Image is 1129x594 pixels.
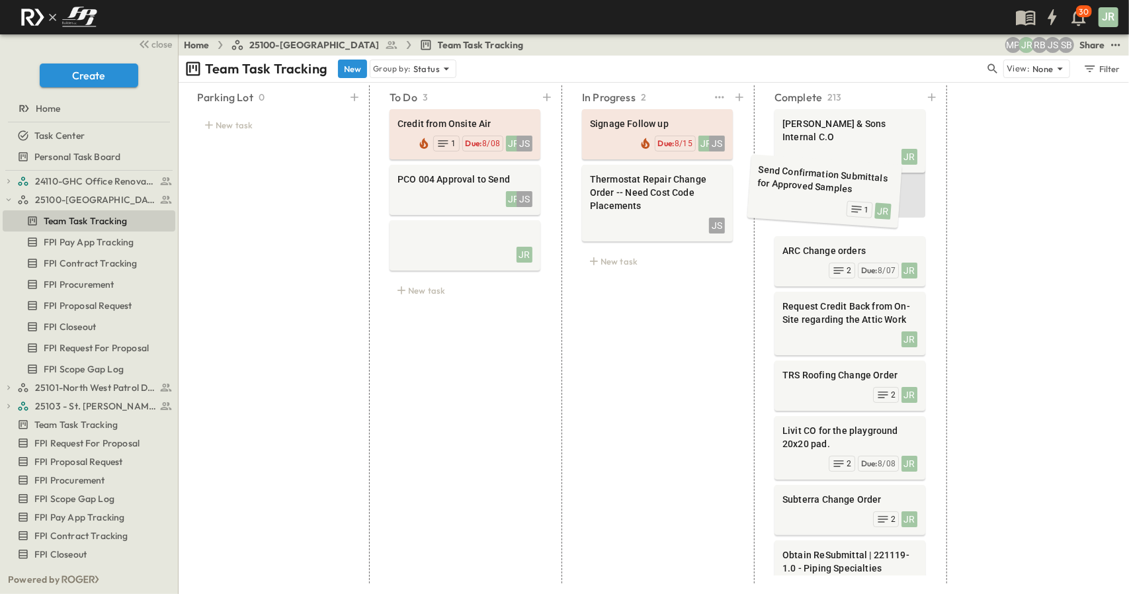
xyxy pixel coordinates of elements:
span: [PERSON_NAME] & Sons Internal C.O [782,117,917,144]
div: JS [709,136,725,151]
div: Personal Task Boardtest [3,146,175,167]
span: 2 [847,458,851,469]
div: Monica Pruteanu (mpruteanu@fpibuilders.com) [1005,37,1021,53]
div: Send Confirmation Submittals for Approved SamplesJR1 [747,154,902,228]
span: 25100-Vanguard Prep School [35,193,156,206]
span: Team Task Tracking [44,214,127,228]
span: Credit from Onsite Air [397,117,532,130]
div: FPI Request For Proposaltest [3,337,175,359]
a: FPI Contract Tracking [3,254,173,273]
div: JR [901,456,917,472]
a: FPI Pay App Tracking [3,508,173,527]
div: Signage Follow upJRJSDue:8/15 [582,109,733,159]
span: Request Credit Back from On-Site regarding the Attic Work [782,300,917,326]
a: Personal Task Board [3,148,173,166]
span: FPI Procurement [34,474,105,487]
a: FPI Proposal Request [3,452,173,471]
div: FPI Contract Trackingtest [3,525,175,546]
a: Team Task Tracking [3,212,173,230]
a: Home [3,99,173,118]
a: 25101-North West Patrol Division [17,378,173,397]
a: 25100-[GEOGRAPHIC_DATA] [231,38,398,52]
div: JR [901,149,917,165]
a: FPI Closeout [3,545,173,564]
div: FPI Procurementtest [3,470,175,491]
a: FPI Closeout [3,318,173,336]
p: In Progress [582,89,636,105]
a: 25103 - St. [PERSON_NAME] Phase 2 [17,397,173,415]
span: Due: [861,458,878,468]
a: Team Task Tracking [3,415,173,434]
div: FPI Request For Proposaltest [3,433,175,454]
span: Signage Follow up [590,117,725,130]
div: JR [901,387,917,403]
p: 213 [827,91,842,104]
div: Filter [1083,62,1120,76]
span: PCO 004 Approval to Send [397,173,532,186]
span: 8/07 [878,266,896,275]
img: c8d7d1ed905e502e8f77bf7063faec64e13b34fdb1f2bdd94b0e311fc34f8000.png [16,3,102,31]
div: PCO 004 Approval to SendJRJS [390,165,540,215]
span: 24110-GHC Office Renovations [35,175,156,188]
div: New task [197,116,348,134]
a: FPI Scope Gap Log [3,360,173,378]
span: Task Center [34,129,85,142]
span: Team Task Tracking [438,38,524,52]
div: FPI Scope Gap Logtest [3,359,175,380]
div: FPI Pay App Trackingtest [3,232,175,253]
a: FPI Request For Proposal [3,339,173,357]
p: View: [1007,62,1030,76]
div: JR [506,136,522,151]
button: Create [40,64,138,87]
div: Jesse Sullivan (jsullivan@fpibuilders.com) [1045,37,1061,53]
a: FPI Scope Gap Log [3,489,173,508]
span: FPI Scope Gap Log [34,492,114,505]
div: JR [698,136,714,151]
a: FPI Procurement [3,471,173,489]
button: close [133,34,175,53]
a: FPI Request For Proposal [3,434,173,452]
p: None [1032,62,1054,75]
div: Subterra Change OrderJR2 [774,485,925,535]
div: FPI Proposal Requesttest [3,295,175,316]
span: Home [36,102,61,115]
div: JR [506,191,522,207]
span: FPI Pay App Tracking [44,235,134,249]
span: FPI Proposal Request [44,299,132,312]
p: 30 [1079,7,1089,17]
button: New [338,60,367,78]
span: FPI Request For Proposal [34,437,140,450]
span: Send Confirmation Submittals for Approved Samples [757,163,894,198]
div: 25101-North West Patrol Divisiontest [3,377,175,398]
span: Livit CO for the playground 20x20 pad. [782,424,917,450]
button: Filter [1078,60,1124,78]
span: Subterra Change Order [782,493,917,506]
span: TRS Roofing Change Order [782,368,917,382]
a: 24110-GHC Office Renovations [17,172,173,191]
div: FPI Procurementtest [3,274,175,295]
div: JS [517,136,532,151]
a: Home [184,38,210,52]
div: TRS Roofing Change OrderJR2 [774,361,925,411]
span: 25103 - St. [PERSON_NAME] Phase 2 [35,400,156,413]
span: FPI Pay App Tracking [34,511,124,524]
span: Due: [861,265,878,275]
div: Livit CO for the playground 20x20 pad.JRDue:8/082 [774,416,925,480]
button: test [1108,37,1124,53]
span: Personal Task Board [34,150,120,163]
div: 24110-GHC Office Renovationstest [3,171,175,192]
span: FPI Procurement [44,278,114,291]
div: JR [1099,7,1118,27]
p: Team Task Tracking [205,60,327,78]
div: FPI Closeouttest [3,544,175,565]
a: FPI Proposal Request [3,296,173,315]
span: FPI Scope Gap Log [44,362,124,376]
div: JR [901,263,917,278]
p: 3 [423,91,428,104]
p: Status [413,62,440,75]
span: FPI Contract Tracking [44,257,138,270]
div: JR [901,331,917,347]
p: 2 [641,91,646,104]
a: FPI Procurement [3,275,173,294]
div: FPI Pay App Trackingtest [3,507,175,528]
